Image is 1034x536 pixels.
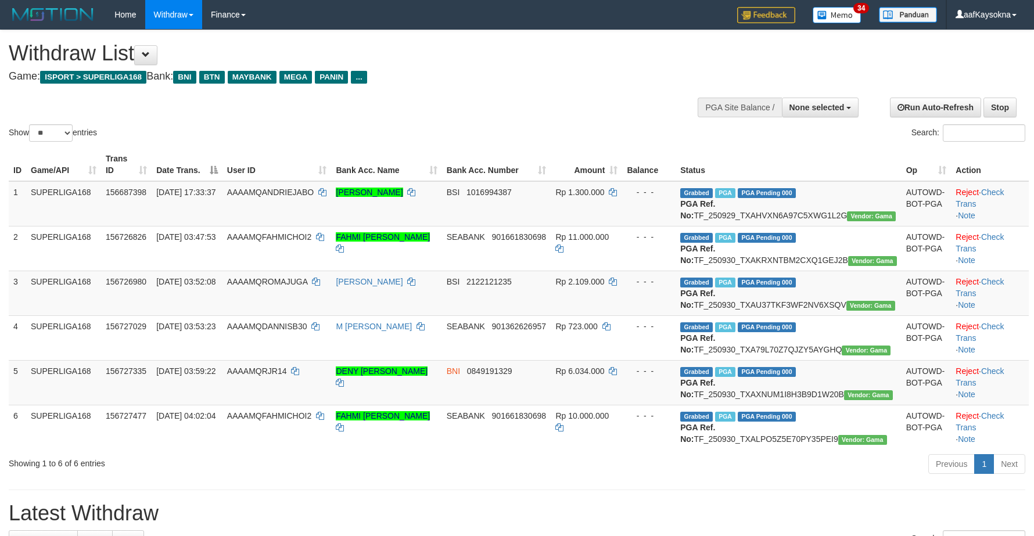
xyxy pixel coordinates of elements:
[680,233,713,243] span: Grabbed
[492,411,546,420] span: Copy 901661830698 to clipboard
[555,232,609,242] span: Rp 11.000.000
[956,277,1004,298] a: Check Trans
[447,277,460,286] span: BSI
[26,148,101,181] th: Game/API: activate to sort column ascending
[902,315,952,360] td: AUTOWD-BOT-PGA
[152,148,222,181] th: Date Trans.: activate to sort column descending
[336,411,430,420] a: FAHMI [PERSON_NAME]
[442,148,551,181] th: Bank Acc. Number: activate to sort column ascending
[680,378,715,399] b: PGA Ref. No:
[9,502,1025,525] h1: Latest Withdraw
[106,411,146,420] span: 156727477
[951,360,1029,405] td: · ·
[622,148,676,181] th: Balance
[351,71,367,84] span: ...
[676,271,901,315] td: TF_250930_TXAU37TKF3WF2NV6XSQV
[956,411,1004,432] a: Check Trans
[551,148,622,181] th: Amount: activate to sort column ascending
[9,360,26,405] td: 5
[336,366,428,376] a: DENY [PERSON_NAME]
[156,277,216,286] span: [DATE] 03:52:08
[466,277,512,286] span: Copy 2122121235 to clipboard
[943,124,1025,142] input: Search:
[156,366,216,376] span: [DATE] 03:59:22
[336,188,403,197] a: [PERSON_NAME]
[738,412,796,422] span: PGA Pending
[447,232,485,242] span: SEABANK
[492,322,546,331] span: Copy 901362626957 to clipboard
[842,346,891,355] span: Vendor URL: https://trx31.1velocity.biz
[956,366,1004,387] a: Check Trans
[890,98,981,117] a: Run Auto-Refresh
[447,366,460,376] span: BNI
[951,315,1029,360] td: · ·
[902,181,952,226] td: AUTOWD-BOT-PGA
[9,124,97,142] label: Show entries
[227,232,311,242] span: AAAAMQFAHMICHOI2
[336,277,403,286] a: [PERSON_NAME]
[738,233,796,243] span: PGA Pending
[911,124,1025,142] label: Search:
[228,71,277,84] span: MAYBANK
[447,188,460,197] span: BSI
[680,289,715,310] b: PGA Ref. No:
[627,365,671,377] div: - - -
[26,181,101,226] td: SUPERLIGA168
[467,366,512,376] span: Copy 0849191329 to clipboard
[9,181,26,226] td: 1
[466,188,512,197] span: Copy 1016994387 to clipboard
[492,232,546,242] span: Copy 901661830698 to clipboard
[106,322,146,331] span: 156727029
[555,411,609,420] span: Rp 10.000.000
[9,405,26,449] td: 6
[844,390,893,400] span: Vendor URL: https://trx31.1velocity.biz
[106,277,146,286] span: 156726980
[958,211,975,220] a: Note
[227,411,311,420] span: AAAAMQFAHMICHOI2
[9,148,26,181] th: ID
[738,188,796,198] span: PGA Pending
[680,367,713,377] span: Grabbed
[951,271,1029,315] td: · ·
[680,412,713,422] span: Grabbed
[9,42,678,65] h1: Withdraw List
[26,405,101,449] td: SUPERLIGA168
[106,188,146,197] span: 156687398
[789,103,845,112] span: None selected
[951,148,1029,181] th: Action
[156,232,216,242] span: [DATE] 03:47:53
[951,405,1029,449] td: · ·
[928,454,975,474] a: Previous
[227,277,307,286] span: AAAAMQROMAJUGA
[227,322,307,331] span: AAAAMQDANNISB30
[715,278,735,287] span: Marked by aafromsomean
[680,322,713,332] span: Grabbed
[738,278,796,287] span: PGA Pending
[555,366,604,376] span: Rp 6.034.000
[879,7,937,23] img: panduan.png
[951,226,1029,271] td: · ·
[838,435,887,445] span: Vendor URL: https://trx31.1velocity.biz
[315,71,348,84] span: PANIN
[958,345,975,354] a: Note
[26,315,101,360] td: SUPERLIGA168
[29,124,73,142] select: Showentries
[958,256,975,265] a: Note
[101,148,152,181] th: Trans ID: activate to sort column ascending
[738,367,796,377] span: PGA Pending
[9,315,26,360] td: 4
[902,148,952,181] th: Op: activate to sort column ascending
[331,148,441,181] th: Bank Acc. Name: activate to sort column ascending
[715,367,735,377] span: Marked by aafnonsreyleab
[676,148,901,181] th: Status
[846,301,895,311] span: Vendor URL: https://trx31.1velocity.biz
[676,181,901,226] td: TF_250929_TXAHVXN6A97C5XWG1L2G
[680,199,715,220] b: PGA Ref. No:
[737,7,795,23] img: Feedback.jpg
[26,271,101,315] td: SUPERLIGA168
[956,322,1004,343] a: Check Trans
[956,188,1004,208] a: Check Trans
[956,232,1004,253] a: Check Trans
[9,453,422,469] div: Showing 1 to 6 of 6 entries
[336,322,412,331] a: M [PERSON_NAME]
